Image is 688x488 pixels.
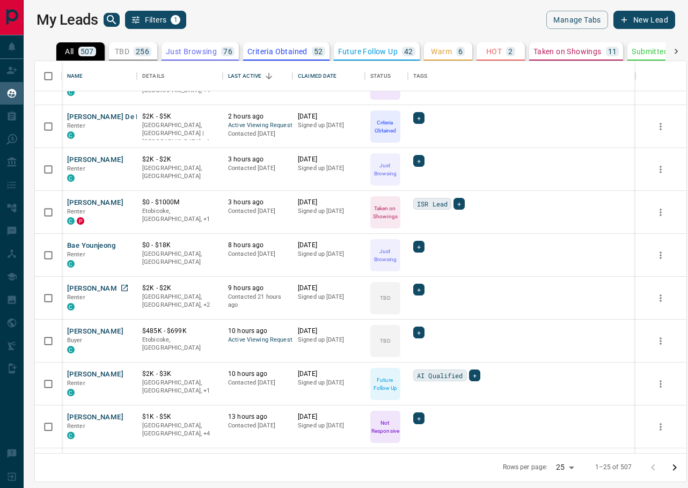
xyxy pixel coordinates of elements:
p: 42 [404,48,413,55]
button: [PERSON_NAME] [67,155,123,165]
p: [DATE] [298,198,360,207]
p: 8 hours ago [228,241,287,250]
p: Signed up [DATE] [298,422,360,430]
button: Manage Tabs [546,11,608,29]
p: [GEOGRAPHIC_DATA], [GEOGRAPHIC_DATA] [142,164,217,181]
p: Signed up [DATE] [298,121,360,130]
div: + [413,241,424,253]
p: Criteria Obtained [247,48,308,55]
p: Signed up [DATE] [298,250,360,258]
button: Filters1 [125,11,187,29]
div: Claimed Date [292,61,365,91]
div: + [469,369,480,381]
p: Contacted [DATE] [228,207,287,216]
div: Details [137,61,223,91]
p: [DATE] [298,412,360,422]
button: [PERSON_NAME] [67,284,123,294]
span: 1 [172,16,179,24]
span: Renter [67,122,85,129]
p: Contacted [DATE] [228,130,287,138]
p: 1–25 of 507 [595,463,632,472]
p: Etobicoke, [GEOGRAPHIC_DATA] [142,336,217,352]
div: 25 [552,460,577,475]
p: 52 [314,48,323,55]
button: more [653,376,669,392]
span: + [417,156,421,166]
button: Sort [261,69,276,84]
span: + [417,113,421,123]
p: Signed up [DATE] [298,164,360,173]
button: New Lead [613,11,675,29]
p: 11 [608,48,617,55]
p: 256 [136,48,149,55]
button: more [653,161,669,178]
p: [DATE] [298,284,360,293]
p: 76 [223,48,232,55]
span: Active Viewing Request [228,336,287,345]
p: Signed up [DATE] [298,336,360,344]
button: Bae Younjeong [67,241,115,251]
span: + [417,241,421,252]
button: [PERSON_NAME] [67,198,123,208]
p: 507 [80,48,94,55]
button: [PERSON_NAME] De La [PERSON_NAME] [67,112,202,122]
p: All [65,48,74,55]
button: more [653,119,669,135]
span: Renter [67,294,85,301]
p: $2K - $2K [142,284,217,293]
span: ISR Lead [417,198,448,209]
div: condos.ca [67,346,75,353]
span: Renter [67,380,85,387]
div: + [413,412,424,424]
p: $2K - $5K [142,112,217,121]
p: Just Browsing [371,247,399,263]
div: Details [142,61,164,91]
div: condos.ca [67,260,75,268]
div: condos.ca [67,88,75,96]
span: Renter [67,423,85,430]
div: + [413,112,424,124]
span: AI Qualified [417,370,463,381]
button: more [653,419,669,435]
div: + [413,155,424,167]
span: + [417,413,421,424]
p: Just Browsing [166,48,217,55]
p: 2 hours ago [228,112,287,121]
p: 10 hours ago [228,327,287,336]
p: $0 - $18K [142,241,217,250]
div: Status [365,61,408,91]
p: Taken on Showings [533,48,602,55]
p: Submitted Offer [632,48,688,55]
p: North York, Toronto [142,293,217,309]
p: Not Responsive [371,419,399,435]
p: Contacted [DATE] [228,164,287,173]
p: 9 hours ago [228,284,287,293]
p: Signed up [DATE] [298,293,360,301]
p: Contacted [DATE] [228,422,287,430]
div: Claimed Date [298,61,337,91]
p: Just Browsing [371,161,399,178]
div: condos.ca [67,432,75,439]
p: Contacted 21 hours ago [228,293,287,309]
div: Tags [413,61,428,91]
span: Active Viewing Request [228,121,287,130]
p: [DATE] [298,369,360,379]
span: Renter [67,208,85,215]
p: Contacted [DATE] [228,379,287,387]
div: condos.ca [67,131,75,139]
h1: My Leads [36,11,98,28]
p: [DATE] [298,327,360,336]
div: Status [370,61,391,91]
p: $1K - $5K [142,412,217,422]
span: Renter [67,251,85,258]
div: condos.ca [67,174,75,182]
p: Criteria Obtained [371,119,399,135]
p: TBD [115,48,129,55]
div: Name [67,61,83,91]
p: 3 hours ago [228,198,287,207]
span: Renter [67,165,85,172]
button: more [653,333,669,349]
p: 13 hours ago [228,412,287,422]
p: [DATE] [298,241,360,250]
p: 2 [508,48,513,55]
